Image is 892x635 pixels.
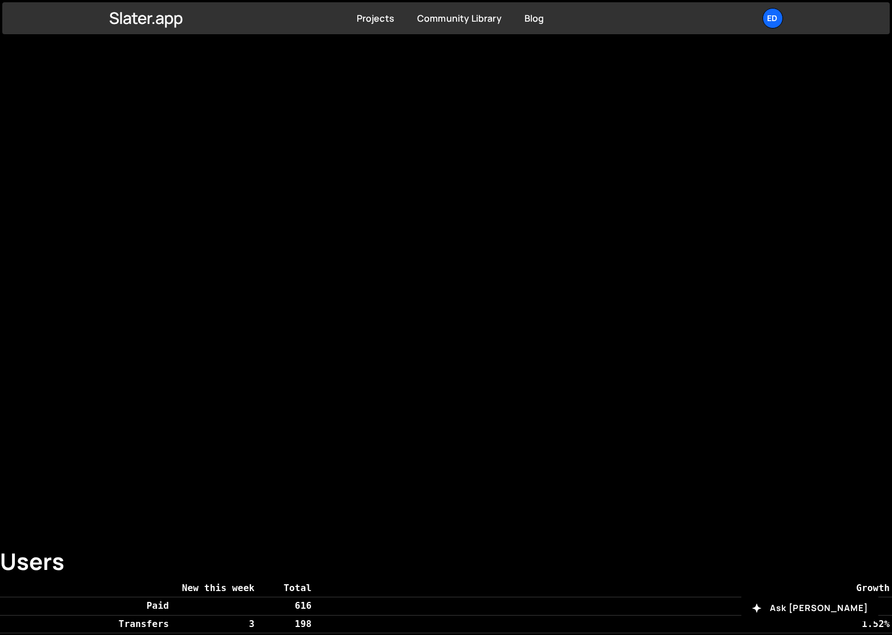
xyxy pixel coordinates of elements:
th: Growth [314,580,892,597]
a: Community Library [417,12,502,25]
a: Projects [357,12,394,25]
td: 616 [257,597,314,615]
button: Ask [PERSON_NAME] [741,595,878,621]
th: New this week [171,580,257,597]
td: 3 [171,615,257,633]
th: Total [257,580,314,597]
td: 198 [257,615,314,633]
a: Ed [762,8,783,29]
td: 1.52% [314,615,892,633]
a: Blog [524,12,544,25]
